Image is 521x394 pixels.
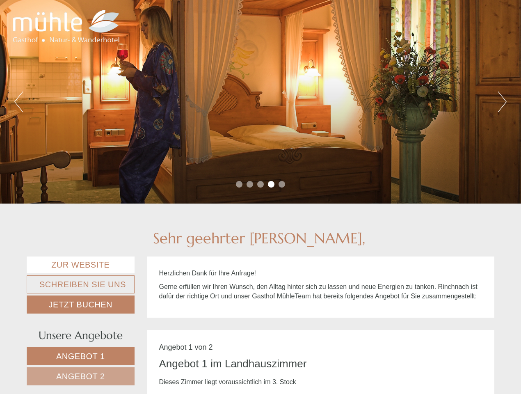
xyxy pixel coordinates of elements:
[498,92,507,112] button: Next
[153,230,365,247] h1: Sehr geehrter [PERSON_NAME],
[56,352,105,361] span: Angebot 1
[27,328,135,343] div: Unsere Angebote
[159,282,482,301] p: Gasthof Mühle
[295,293,477,300] span: Team hat bereits folgendes Angebot für Sie zusammengestellt:
[27,257,135,273] a: Zur Website
[27,295,135,314] a: Jetzt buchen
[56,372,105,381] span: Angebot 2
[14,92,23,112] button: Previous
[159,270,256,277] span: Herzlichen Dank für Ihre Anfrage!
[159,356,307,371] div: Angebot 1 im Landhauszimmer
[159,378,482,387] p: Dieses Zimmer liegt voraussichtlich im 3. Stock
[27,275,135,293] a: Schreiben Sie uns
[159,343,213,351] span: Angebot 1 von 2
[159,283,478,300] span: Gerne erfüllen wir Ihren Wunsch, den Alltag hinter sich zu lassen und neue Energien zu tanken. Ri...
